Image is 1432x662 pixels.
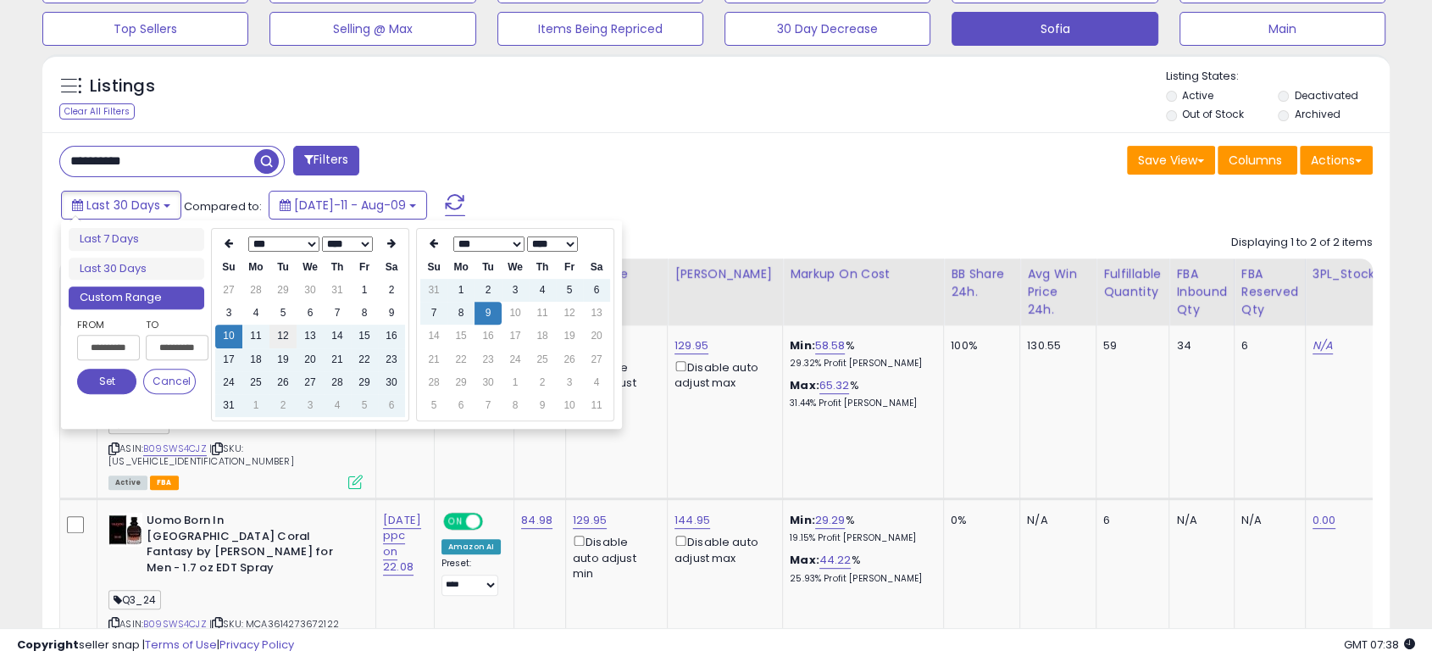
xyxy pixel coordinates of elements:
div: FBA inbound Qty [1176,265,1227,319]
div: Disable auto adjust max [674,358,769,391]
div: Fulfillable Quantity [1103,265,1162,301]
td: 9 [378,302,405,325]
td: 8 [502,394,529,417]
span: OFF [480,515,508,529]
td: 9 [475,302,502,325]
th: Su [420,256,447,279]
span: All listings currently available for purchase on Amazon [108,476,147,490]
div: 6 [1241,338,1292,353]
div: N/A [1027,513,1083,528]
td: 31 [324,279,351,302]
div: seller snap | | [17,637,294,654]
p: Listing States: [1166,69,1390,85]
div: 59 [1103,338,1156,353]
a: 129.95 [674,337,708,354]
button: Selling @ Max [269,12,475,46]
a: 58.58 [815,337,846,354]
td: 2 [475,279,502,302]
div: Markup on Cost [790,265,936,283]
td: 20 [297,348,324,371]
td: 6 [297,302,324,325]
td: 17 [215,348,242,371]
label: From [77,316,136,333]
button: Save View [1127,146,1215,175]
td: 31 [215,394,242,417]
div: [PERSON_NAME] [674,265,775,283]
div: Amazon AI [441,539,501,554]
td: 10 [556,394,583,417]
div: N/A [1241,513,1292,528]
a: 29.29 [815,512,846,529]
b: Min: [790,512,815,528]
th: Th [529,256,556,279]
th: Mo [447,256,475,279]
td: 1 [447,279,475,302]
div: ASIN: [108,338,363,487]
td: 15 [447,325,475,348]
p: 25.93% Profit [PERSON_NAME] [790,573,930,585]
div: 0% [951,513,1007,528]
td: 1 [502,371,529,394]
strong: Copyright [17,637,79,653]
button: Set [77,369,136,394]
td: 8 [351,302,378,325]
td: 16 [475,325,502,348]
button: Filters [293,146,359,175]
td: 1 [242,394,269,417]
td: 3 [215,302,242,325]
td: 23 [378,348,405,371]
td: 4 [583,371,610,394]
div: Preset: [441,558,501,596]
th: Mo [242,256,269,279]
th: We [502,256,529,279]
th: Sa [583,256,610,279]
div: 3PL_Stock [1313,265,1379,283]
div: 130.55 [1027,338,1083,353]
td: 7 [420,302,447,325]
label: Archived [1295,107,1340,121]
td: 5 [269,302,297,325]
td: 22 [447,348,475,371]
th: Tu [475,256,502,279]
th: Fr [556,256,583,279]
td: 24 [502,348,529,371]
span: Compared to: [184,198,262,214]
p: 19.15% Profit [PERSON_NAME] [790,532,930,544]
td: 27 [297,371,324,394]
button: Columns [1218,146,1297,175]
label: Active [1182,88,1213,103]
button: Last 30 Days [61,191,181,220]
div: Avg Win Price 24h. [1027,265,1089,319]
td: 11 [529,302,556,325]
td: 6 [378,394,405,417]
div: N/A [1176,513,1221,528]
td: 3 [556,371,583,394]
li: Last 30 Days [69,258,204,281]
div: 6 [1103,513,1156,528]
button: [DATE]-11 - Aug-09 [269,191,427,220]
a: 84.98 [521,512,552,529]
td: 16 [378,325,405,348]
td: 4 [324,394,351,417]
td: 5 [420,394,447,417]
div: % [790,553,930,584]
td: 13 [297,325,324,348]
b: Uomo Born In [GEOGRAPHIC_DATA] Coral Fantasy by [PERSON_NAME] for Men - 1.7 oz EDT Spray [147,513,352,580]
p: 31.44% Profit [PERSON_NAME] [790,398,930,409]
td: 17 [502,325,529,348]
td: 14 [420,325,447,348]
td: 30 [378,371,405,394]
div: Disable auto adjust max [674,532,769,565]
td: 28 [242,279,269,302]
div: BB Share 24h. [951,265,1013,301]
th: Su [215,256,242,279]
label: Deactivated [1295,88,1358,103]
div: % [790,513,930,544]
td: 10 [502,302,529,325]
td: 19 [556,325,583,348]
td: 27 [583,348,610,371]
td: 18 [242,348,269,371]
button: 30 Day Decrease [724,12,930,46]
th: Fr [351,256,378,279]
td: 26 [269,371,297,394]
